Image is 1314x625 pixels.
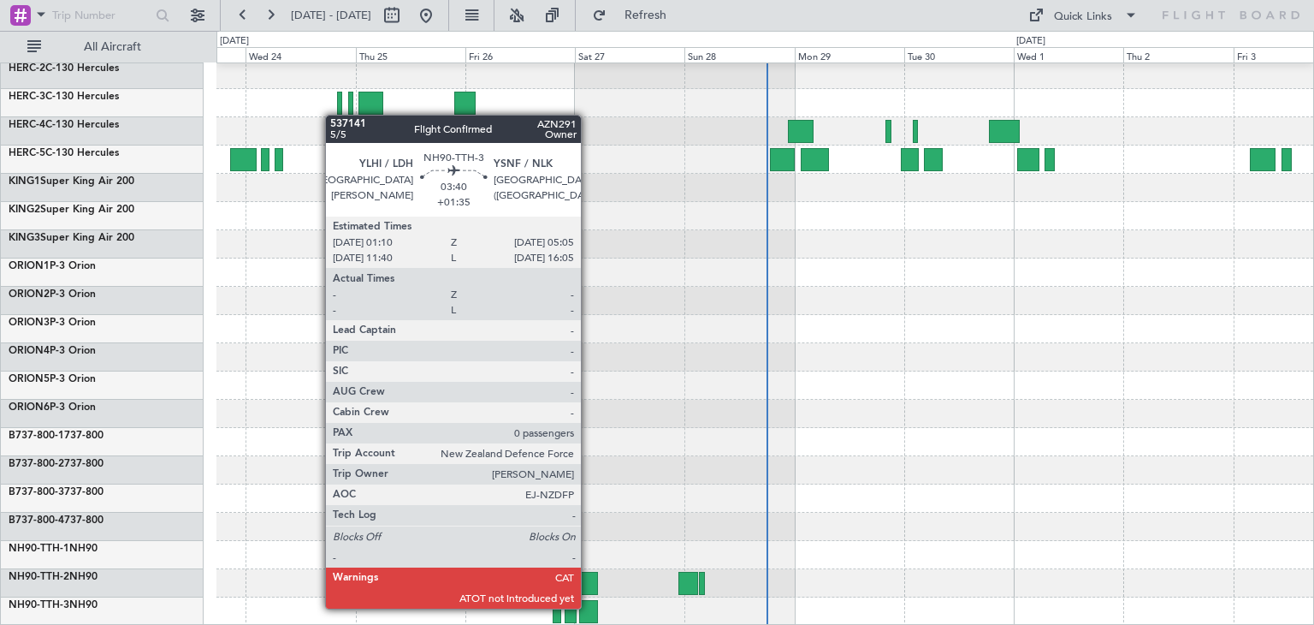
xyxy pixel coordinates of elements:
[52,3,151,28] input: Trip Number
[19,33,186,61] button: All Aircraft
[1014,47,1123,62] div: Wed 1
[9,261,96,271] a: ORION1P-3 Orion
[291,8,371,23] span: [DATE] - [DATE]
[9,544,98,554] a: NH90-TTH-1NH90
[9,233,40,243] span: KING3
[9,402,96,413] a: ORION6P-3 Orion
[9,431,104,441] a: B737-800-1737-800
[9,459,64,469] span: B737-800-2
[9,289,96,300] a: ORION2P-3 Orion
[9,120,45,130] span: HERC-4
[9,63,119,74] a: HERC-2C-130 Hercules
[9,120,119,130] a: HERC-4C-130 Hercules
[9,487,104,497] a: B737-800-3737-800
[9,92,45,102] span: HERC-3
[9,148,45,158] span: HERC-5
[904,47,1014,62] div: Tue 30
[610,9,682,21] span: Refresh
[9,402,50,413] span: ORION6
[584,2,687,29] button: Refresh
[9,515,64,526] span: B737-800-4
[9,205,40,215] span: KING2
[9,261,50,271] span: ORION1
[1054,9,1112,26] div: Quick Links
[9,289,50,300] span: ORION2
[1016,34,1045,49] div: [DATE]
[9,374,96,384] a: ORION5P-3 Orion
[9,600,69,610] span: NH90-TTH-3
[9,176,40,187] span: KING1
[9,515,104,526] a: B737-800-4737-800
[1020,2,1146,29] button: Quick Links
[220,34,249,49] div: [DATE]
[9,346,96,356] a: ORION4P-3 Orion
[9,205,134,215] a: KING2Super King Air 200
[795,47,904,62] div: Mon 29
[9,544,69,554] span: NH90-TTH-1
[9,572,98,582] a: NH90-TTH-2NH90
[44,41,181,53] span: All Aircraft
[9,176,134,187] a: KING1Super King Air 200
[1123,47,1233,62] div: Thu 2
[9,148,119,158] a: HERC-5C-130 Hercules
[465,47,575,62] div: Fri 26
[9,318,96,328] a: ORION3P-3 Orion
[9,374,50,384] span: ORION5
[246,47,355,62] div: Wed 24
[9,600,98,610] a: NH90-TTH-3NH90
[575,47,684,62] div: Sat 27
[9,346,50,356] span: ORION4
[684,47,794,62] div: Sun 28
[9,459,104,469] a: B737-800-2737-800
[9,233,134,243] a: KING3Super King Air 200
[9,487,64,497] span: B737-800-3
[9,92,119,102] a: HERC-3C-130 Hercules
[9,318,50,328] span: ORION3
[9,63,45,74] span: HERC-2
[356,47,465,62] div: Thu 25
[9,431,64,441] span: B737-800-1
[9,572,69,582] span: NH90-TTH-2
